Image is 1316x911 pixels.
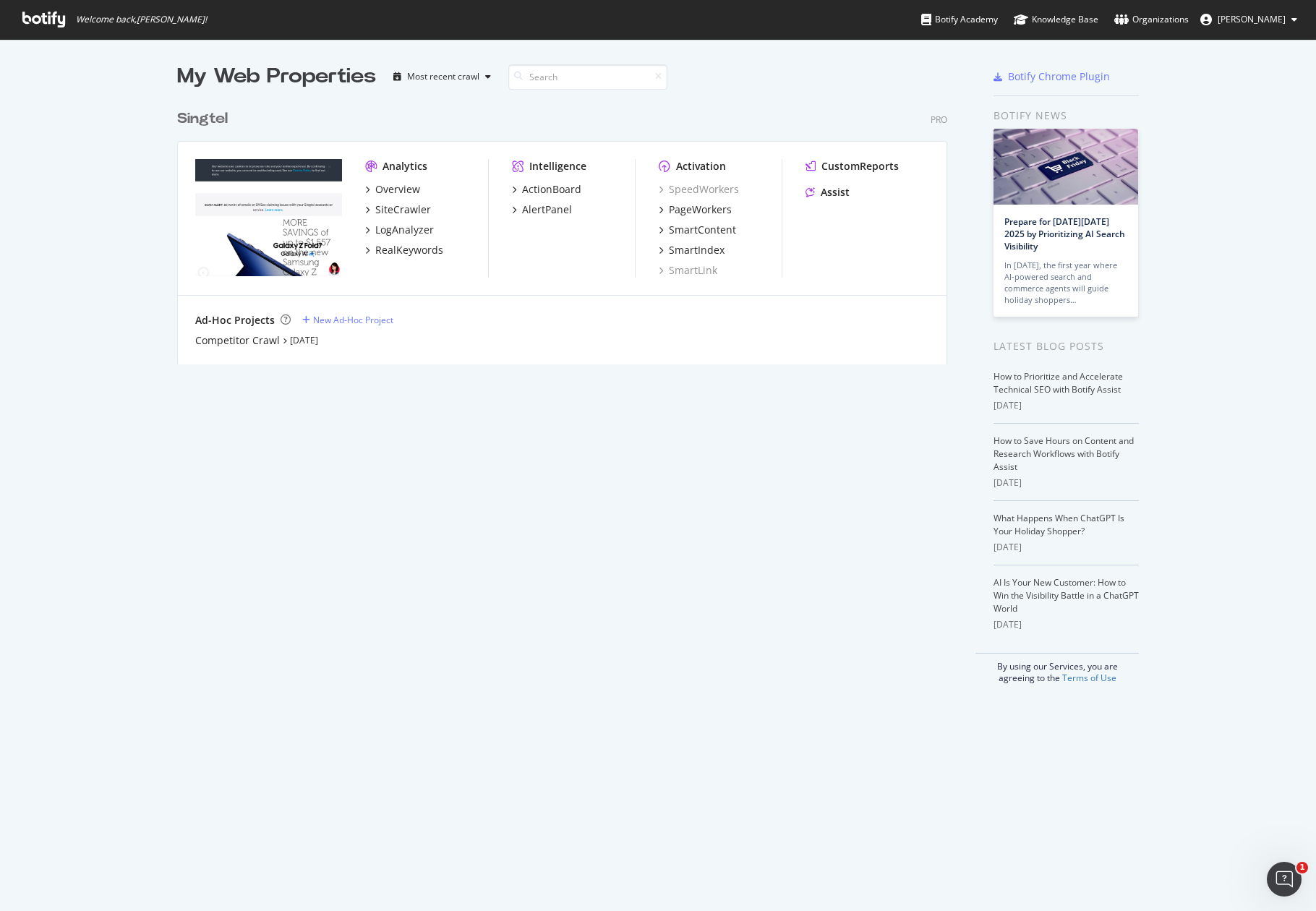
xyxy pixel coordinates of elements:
a: Singtel [177,108,234,129]
a: Competitor Crawl [195,333,280,348]
div: ActionBoard [522,182,581,197]
a: Terms of Use [1062,672,1116,684]
a: ActionBoard [512,182,581,197]
a: New Ad-Hoc Project [302,314,393,326]
div: Ad-Hoc Projects [195,313,275,328]
input: Search [508,64,667,90]
div: Latest Blog Posts [994,338,1139,354]
a: SpeedWorkers [659,182,739,197]
div: Botify Academy [921,12,998,27]
div: Most recent crawl [407,72,479,81]
div: Activation [676,159,726,174]
div: New Ad-Hoc Project [313,314,393,326]
div: Knowledge Base [1014,12,1098,27]
a: What Happens When ChatGPT Is Your Holiday Shopper? [994,512,1124,537]
img: singtel.com [195,159,342,276]
a: AI Is Your New Customer: How to Win the Visibility Battle in a ChatGPT World [994,576,1139,615]
a: AlertPanel [512,202,572,217]
a: How to Save Hours on Content and Research Workflows with Botify Assist [994,435,1134,473]
a: Prepare for [DATE][DATE] 2025 by Prioritizing AI Search Visibility [1004,215,1125,252]
div: SmartIndex [669,243,725,257]
a: Overview [365,182,420,197]
div: [DATE] [994,399,1139,412]
div: LogAnalyzer [375,223,434,237]
a: CustomReports [806,159,899,174]
a: SmartContent [659,223,736,237]
div: My Web Properties [177,62,376,91]
button: Most recent crawl [388,65,497,88]
a: LogAnalyzer [365,223,434,237]
span: Welcome back, [PERSON_NAME] ! [76,14,207,25]
div: SiteCrawler [375,202,431,217]
a: Assist [806,185,850,200]
a: SmartIndex [659,243,725,257]
div: RealKeywords [375,243,443,257]
div: Singtel [177,108,228,129]
a: PageWorkers [659,202,732,217]
a: RealKeywords [365,243,443,257]
div: [DATE] [994,476,1139,489]
a: SmartLink [659,263,717,278]
div: Botify Chrome Plugin [1008,69,1110,84]
a: SiteCrawler [365,202,431,217]
a: [DATE] [290,334,318,346]
div: Intelligence [529,159,586,174]
div: Pro [931,114,947,126]
a: Botify Chrome Plugin [994,69,1110,84]
div: Botify news [994,108,1139,124]
div: Organizations [1114,12,1189,27]
div: CustomReports [821,159,899,174]
div: By using our Services, you are agreeing to the [975,653,1139,684]
div: [DATE] [994,618,1139,631]
img: Prepare for Black Friday 2025 by Prioritizing AI Search Visibility [994,129,1138,205]
div: Analytics [383,159,427,174]
div: grid [177,91,959,364]
div: Overview [375,182,420,197]
div: PageWorkers [669,202,732,217]
div: [DATE] [994,541,1139,554]
span: John Hon [1218,13,1286,25]
span: 1 [1296,862,1308,873]
div: SmartContent [669,223,736,237]
div: Assist [821,185,850,200]
div: In [DATE], the first year where AI-powered search and commerce agents will guide holiday shoppers… [1004,260,1127,306]
a: How to Prioritize and Accelerate Technical SEO with Botify Assist [994,370,1123,395]
div: AlertPanel [522,202,572,217]
iframe: Intercom live chat [1267,862,1302,897]
button: [PERSON_NAME] [1189,8,1309,31]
